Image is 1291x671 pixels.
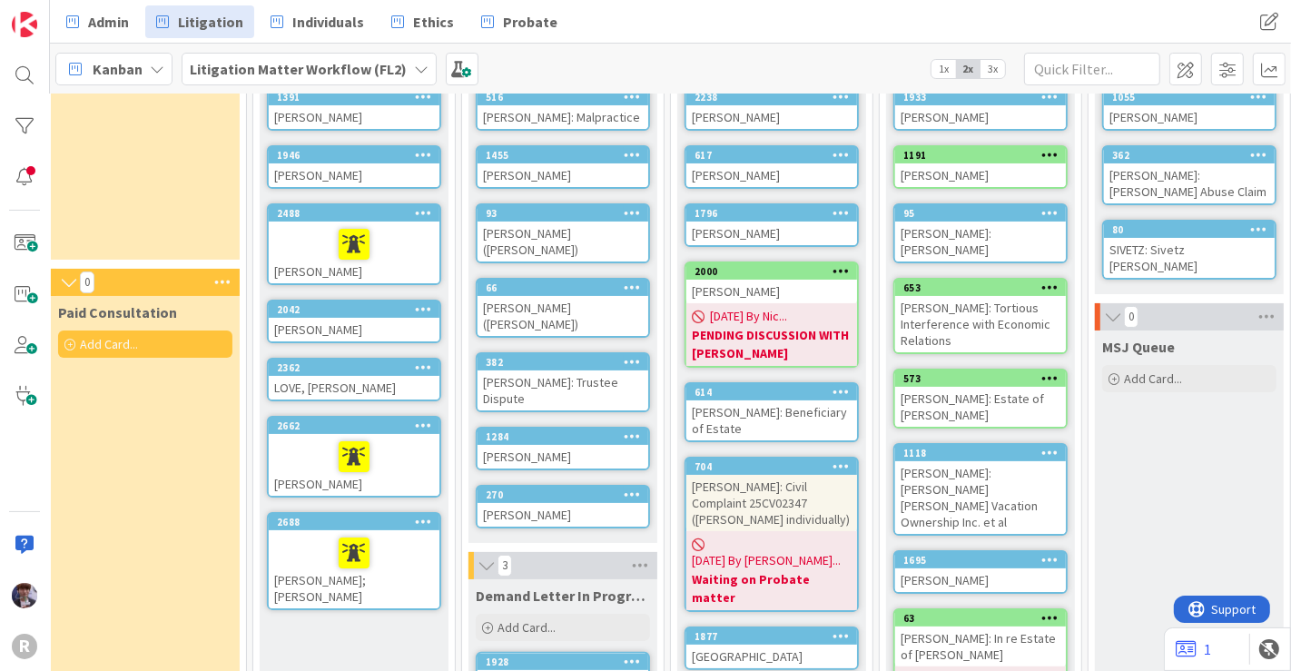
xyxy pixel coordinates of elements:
div: [PERSON_NAME] [269,222,439,283]
span: 3 [498,555,512,577]
div: 2238 [686,89,857,105]
div: 382[PERSON_NAME]: Trustee Dispute [478,354,648,410]
div: 1796 [686,205,857,222]
div: 382 [486,356,648,369]
div: 1877 [695,630,857,643]
a: 1933[PERSON_NAME] [893,87,1068,131]
div: 80 [1112,223,1275,236]
div: [PERSON_NAME] [686,105,857,129]
div: 2000[PERSON_NAME] [686,263,857,303]
span: Paid Consultation [58,303,177,321]
div: 362[PERSON_NAME]: [PERSON_NAME] Abuse Claim [1104,147,1275,203]
div: 2000 [695,265,857,278]
span: Kanban [93,58,143,80]
div: [PERSON_NAME]: Civil Complaint 25CV02347 ([PERSON_NAME] individually) [686,475,857,531]
div: [PERSON_NAME] [269,105,439,129]
div: 1796[PERSON_NAME] [686,205,857,245]
a: Ethics [380,5,465,38]
a: 362[PERSON_NAME]: [PERSON_NAME] Abuse Claim [1102,145,1276,205]
span: Add Card... [1124,370,1182,387]
div: [PERSON_NAME]; [PERSON_NAME] [269,530,439,608]
a: 2688[PERSON_NAME]; [PERSON_NAME] [267,512,441,610]
div: 704 [686,459,857,475]
img: ML [12,583,37,608]
div: 270[PERSON_NAME] [478,487,648,527]
div: 2662 [269,418,439,434]
div: 1796 [695,207,857,220]
b: PENDING DISCUSSION WITH [PERSON_NAME] [692,326,852,362]
a: 1191[PERSON_NAME] [893,145,1068,189]
div: 1284[PERSON_NAME] [478,429,648,469]
div: 1877[GEOGRAPHIC_DATA] [686,628,857,668]
a: 653[PERSON_NAME]: Tortious Interference with Economic Relations [893,278,1068,354]
span: Add Card... [498,619,556,636]
div: 1191[PERSON_NAME] [895,147,1066,187]
div: 573 [903,372,1066,385]
div: 2488 [269,205,439,222]
div: 2488 [277,207,439,220]
b: Litigation Matter Workflow (FL2) [190,60,407,78]
div: 617 [686,147,857,163]
a: 617[PERSON_NAME] [685,145,859,189]
div: 2688 [277,516,439,528]
div: 66 [486,281,648,294]
div: 516 [478,89,648,105]
div: [PERSON_NAME]: [PERSON_NAME] [PERSON_NAME] Vacation Ownership Inc. et al [895,461,1066,534]
div: 1928 [486,656,648,668]
div: 93 [478,205,648,222]
span: 1x [931,60,956,78]
div: 1191 [895,147,1066,163]
a: 573[PERSON_NAME]: Estate of [PERSON_NAME] [893,369,1068,429]
a: 80SIVETZ: Sivetz [PERSON_NAME] [1102,220,1276,280]
div: 1118[PERSON_NAME]: [PERSON_NAME] [PERSON_NAME] Vacation Ownership Inc. et al [895,445,1066,534]
a: 93[PERSON_NAME] ([PERSON_NAME]) [476,203,650,263]
div: [PERSON_NAME] [269,434,439,496]
div: 2042 [277,303,439,316]
div: 382 [478,354,648,370]
a: 2662[PERSON_NAME] [267,416,441,498]
div: [GEOGRAPHIC_DATA] [686,645,857,668]
div: 270 [486,488,648,501]
div: 2362LOVE, [PERSON_NAME] [269,360,439,400]
div: 1391 [269,89,439,105]
div: 704[PERSON_NAME]: Civil Complaint 25CV02347 ([PERSON_NAME] individually) [686,459,857,531]
a: 1 [1176,638,1211,660]
a: 2488[PERSON_NAME] [267,203,441,285]
a: 1877[GEOGRAPHIC_DATA] [685,627,859,670]
div: 1391 [277,91,439,104]
div: 2688 [269,514,439,530]
div: 66 [478,280,648,296]
a: 614[PERSON_NAME]: Beneficiary of Estate [685,382,859,442]
div: 2042[PERSON_NAME] [269,301,439,341]
div: 1695 [895,552,1066,568]
div: 1455 [486,149,648,162]
div: 1933 [903,91,1066,104]
a: 516[PERSON_NAME]: Malpractice [476,87,650,131]
div: 93[PERSON_NAME] ([PERSON_NAME]) [478,205,648,261]
div: 1928 [478,654,648,670]
div: 63 [895,610,1066,627]
a: 2238[PERSON_NAME] [685,87,859,131]
div: 80SIVETZ: Sivetz [PERSON_NAME] [1104,222,1275,278]
div: 516 [486,91,648,104]
div: 1055 [1112,91,1275,104]
a: 95[PERSON_NAME]: [PERSON_NAME] [893,203,1068,263]
div: [PERSON_NAME]: Trustee Dispute [478,370,648,410]
div: [PERSON_NAME] [895,163,1066,187]
div: LOVE, [PERSON_NAME] [269,376,439,400]
a: 1391[PERSON_NAME] [267,87,441,131]
div: 653 [903,281,1066,294]
div: 2688[PERSON_NAME]; [PERSON_NAME] [269,514,439,608]
span: Add Card... [80,336,138,352]
span: [DATE] By Nic... [710,307,787,326]
div: [PERSON_NAME] [478,163,648,187]
div: 516[PERSON_NAME]: Malpractice [478,89,648,129]
span: Individuals [292,11,364,33]
a: 270[PERSON_NAME] [476,485,650,528]
div: 614[PERSON_NAME]: Beneficiary of Estate [686,384,857,440]
div: [PERSON_NAME] [686,280,857,303]
div: 95 [903,207,1066,220]
div: 1191 [903,149,1066,162]
span: Litigation [178,11,243,33]
span: MSJ Queue [1102,338,1175,356]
